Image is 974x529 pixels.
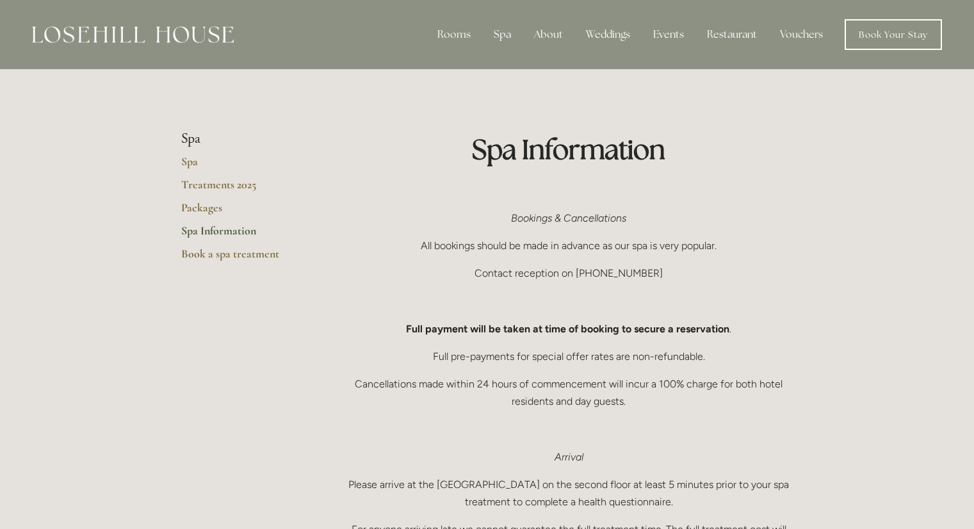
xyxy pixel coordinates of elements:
[32,26,234,43] img: Losehill House
[406,323,729,335] strong: Full payment will be taken at time of booking to secure a reservation
[427,22,481,47] div: Rooms
[524,22,573,47] div: About
[181,154,304,177] a: Spa
[345,375,793,410] p: Cancellations made within 24 hours of commencement will incur a 100% charge for both hotel reside...
[345,348,793,365] p: Full pre-payments for special offer rates are non-refundable.
[181,247,304,270] a: Book a spa treatment
[770,22,833,47] a: Vouchers
[845,19,942,50] a: Book Your Stay
[345,320,793,338] p: .
[643,22,694,47] div: Events
[576,22,640,47] div: Weddings
[483,22,521,47] div: Spa
[345,237,793,254] p: All bookings should be made in advance as our spa is very popular.
[697,22,767,47] div: Restaurant
[555,451,583,463] em: Arrival
[345,264,793,282] p: Contact reception on [PHONE_NUMBER]
[345,476,793,510] p: Please arrive at the [GEOGRAPHIC_DATA] on the second floor at least 5 minutes prior to your spa t...
[181,224,304,247] a: Spa Information
[181,177,304,200] a: Treatments 2025
[181,200,304,224] a: Packages
[472,132,665,167] strong: Spa Information
[181,131,304,147] li: Spa
[511,212,626,224] em: Bookings & Cancellations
